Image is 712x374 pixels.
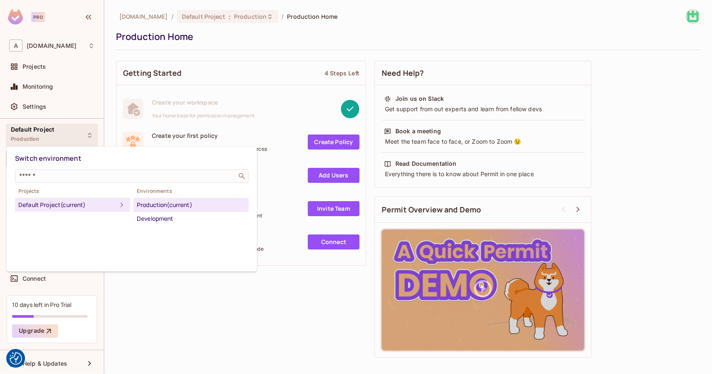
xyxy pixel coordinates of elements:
span: Switch environment [15,154,81,163]
button: Consent Preferences [10,352,22,365]
div: Default Project (current) [18,200,117,210]
img: Revisit consent button [10,352,22,365]
div: Production (current) [137,200,245,210]
span: Projects [15,188,130,194]
span: Environments [133,188,249,194]
div: Development [137,214,245,224]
